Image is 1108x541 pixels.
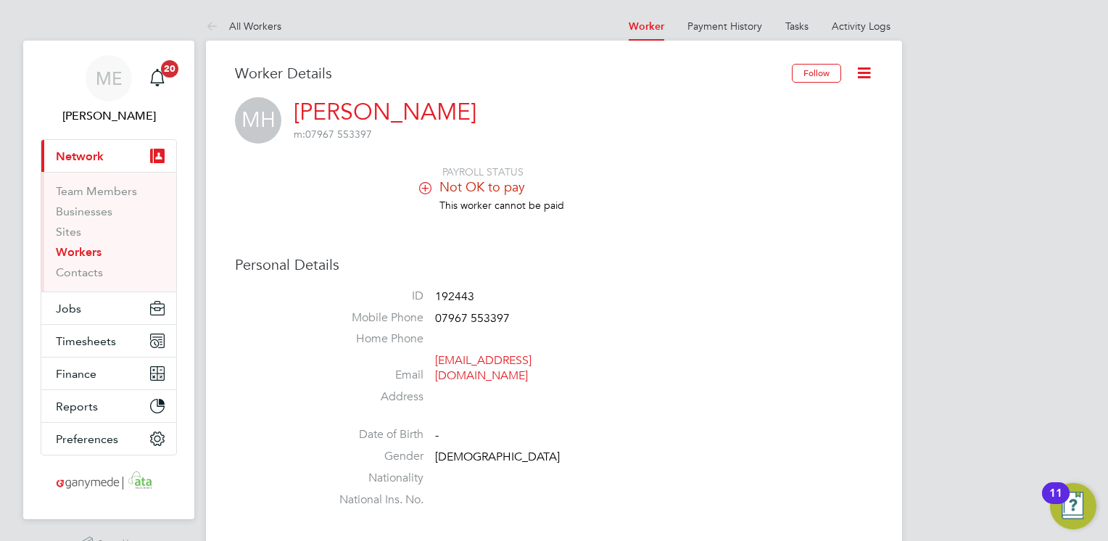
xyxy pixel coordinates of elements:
[41,172,176,292] div: Network
[322,310,423,326] label: Mobile Phone
[41,107,177,125] span: Mia Eckersley
[56,367,96,381] span: Finance
[143,55,172,102] a: 20
[41,470,177,493] a: Go to home page
[56,265,103,279] a: Contacts
[832,20,890,33] a: Activity Logs
[322,427,423,442] label: Date of Birth
[96,69,123,88] span: ME
[235,97,281,144] span: MH
[435,289,474,304] span: 192443
[322,331,423,347] label: Home Phone
[56,400,98,413] span: Reports
[41,292,176,324] button: Jobs
[439,178,525,195] span: Not OK to pay
[435,450,560,464] span: [DEMOGRAPHIC_DATA]
[322,389,423,405] label: Address
[629,20,664,33] a: Worker
[442,165,524,178] span: PAYROLL STATUS
[23,41,194,519] nav: Main navigation
[41,390,176,422] button: Reports
[56,205,112,218] a: Businesses
[322,492,423,508] label: National Ins. No.
[235,64,792,83] h3: Worker Details
[294,98,476,126] a: [PERSON_NAME]
[41,358,176,389] button: Finance
[322,368,423,383] label: Email
[785,20,809,33] a: Tasks
[41,140,176,172] button: Network
[41,55,177,125] a: ME[PERSON_NAME]
[52,470,166,493] img: ganymedesolutions-logo-retina.png
[435,429,439,443] span: -
[439,199,564,212] span: This worker cannot be paid
[687,20,762,33] a: Payment History
[1049,493,1062,512] div: 11
[161,60,178,78] span: 20
[56,334,116,348] span: Timesheets
[56,225,81,239] a: Sites
[56,149,104,163] span: Network
[56,245,102,259] a: Workers
[294,128,372,141] span: 07967 553397
[206,20,281,33] a: All Workers
[792,64,841,83] button: Follow
[294,128,305,141] span: m:
[41,325,176,357] button: Timesheets
[435,311,510,326] span: 07967 553397
[41,423,176,455] button: Preferences
[1050,483,1096,529] button: Open Resource Center, 11 new notifications
[56,302,81,315] span: Jobs
[322,449,423,464] label: Gender
[322,289,423,304] label: ID
[435,353,532,383] a: [EMAIL_ADDRESS][DOMAIN_NAME]
[56,432,118,446] span: Preferences
[322,471,423,486] label: Nationality
[56,184,137,198] a: Team Members
[235,255,873,274] h3: Personal Details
